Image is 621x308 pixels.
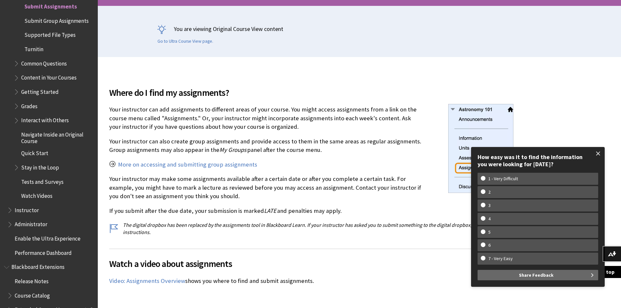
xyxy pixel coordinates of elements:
button: Share Feedback [478,270,598,280]
a: Go to Ultra Course View page. [157,38,213,44]
w-span: 1 - Very Difficult [481,176,525,182]
w-span: 7 - Very Easy [481,256,520,261]
div: How easy was it to find the information you were looking for [DATE]? [478,154,598,168]
span: My Groups [219,146,246,154]
span: Quick Start [21,148,48,156]
span: Administrator [15,219,47,228]
span: Interact with Others [21,115,69,124]
w-span: 5 [481,229,498,235]
span: Submit Assignments [24,1,77,10]
span: Release Notes [15,276,49,285]
a: Video: Assignments Overview [109,277,185,285]
p: If you submit after the due date, your submission is marked and penalties may apply. [109,207,513,215]
span: Enable the Ultra Experience [15,233,81,242]
span: Stay in the Loop [21,162,59,171]
p: shows you where to find and submit assignments. [109,277,513,285]
p: Your instructor can also create group assignments and provide access to them in the same areas as... [109,137,513,154]
span: LATE [264,207,276,214]
span: Blackboard Extensions [11,262,65,271]
span: Where do I find my assignments? [109,86,513,99]
span: Performance Dashboard [15,247,72,256]
p: You are viewing Original Course View content [157,25,562,33]
span: Tests and Surveys [21,176,64,185]
span: Getting Started [21,86,59,95]
span: Share Feedback [519,270,554,280]
p: Your instructor may make some assignments available after a certain date or after you complete a ... [109,175,513,200]
p: Your instructor can add assignments to different areas of your course. You might access assignmen... [109,105,513,131]
span: Course Catalog [15,290,50,299]
w-span: 3 [481,203,498,208]
span: Grades [21,101,37,110]
span: Instructor [15,205,39,213]
w-span: 4 [481,216,498,222]
span: Watch a video about assignments [109,257,513,271]
a: More on accessing and submitting group assignments [118,161,257,169]
w-span: 6 [481,242,498,248]
span: Navigate Inside an Original Course [21,129,93,144]
span: Watch Videos [21,190,52,199]
span: Common Questions [21,58,67,67]
span: Turnitin [24,44,43,52]
span: Supported File Types [24,30,76,38]
w-span: 2 [481,189,498,195]
span: Content in Your Courses [21,72,77,81]
p: The digital dropbox has been replaced by the assignments tool in Blackboard Learn. If your instru... [109,221,513,236]
span: Submit Group Assignments [24,15,89,24]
